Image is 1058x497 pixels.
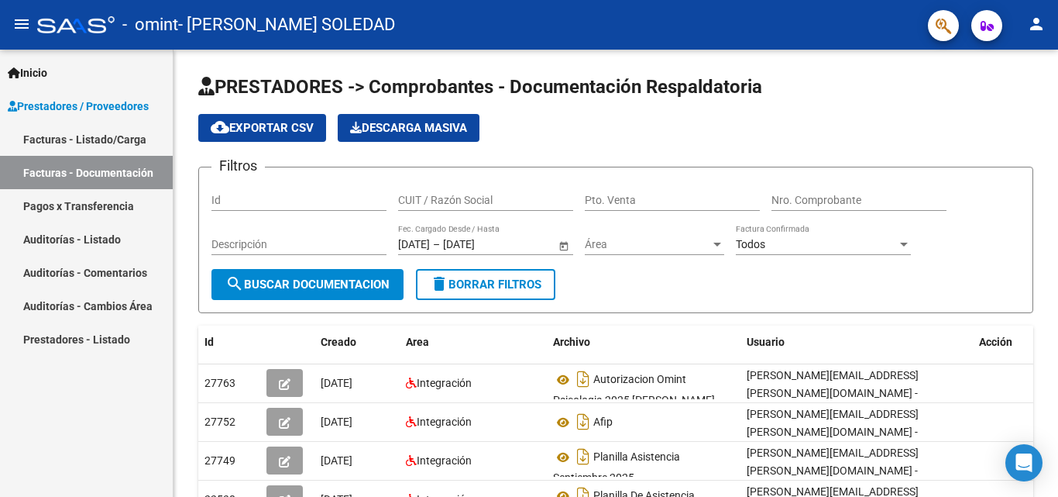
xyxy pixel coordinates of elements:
[555,237,572,254] button: Open calendar
[553,451,680,485] span: Planilla Asistencia Septiembre 2025
[417,454,472,467] span: Integración
[553,374,715,424] span: Autorizacion Omint Psicologia 2025 [PERSON_NAME] [PERSON_NAME]
[593,416,613,429] span: Afip
[314,326,400,359] datatable-header-cell: Creado
[736,238,765,250] span: Todos
[979,336,1012,348] span: Acción
[417,416,472,428] span: Integración
[416,269,555,300] button: Borrar Filtros
[321,336,356,348] span: Creado
[430,278,541,292] span: Borrar Filtros
[178,8,395,42] span: - [PERSON_NAME] SOLEDAD
[211,269,404,300] button: Buscar Documentacion
[321,377,352,389] span: [DATE]
[225,274,244,293] mat-icon: search
[1027,15,1046,33] mat-icon: person
[400,326,547,359] datatable-header-cell: Area
[204,336,214,348] span: Id
[211,118,229,136] mat-icon: cloud_download
[198,114,326,142] button: Exportar CSV
[338,114,479,142] button: Descarga Masiva
[747,369,919,417] span: [PERSON_NAME][EMAIL_ADDRESS][PERSON_NAME][DOMAIN_NAME] - [PERSON_NAME]
[198,326,260,359] datatable-header-cell: Id
[211,155,265,177] h3: Filtros
[573,409,593,434] i: Descargar documento
[740,326,973,359] datatable-header-cell: Usuario
[204,416,235,428] span: 27752
[211,121,314,135] span: Exportar CSV
[553,336,590,348] span: Archivo
[585,238,710,251] span: Área
[350,121,467,135] span: Descarga Masiva
[747,447,919,495] span: [PERSON_NAME][EMAIL_ADDRESS][PERSON_NAME][DOMAIN_NAME] - [PERSON_NAME]
[747,336,785,348] span: Usuario
[398,238,430,251] input: Fecha inicio
[433,238,440,251] span: –
[338,114,479,142] app-download-masive: Descarga masiva de comprobantes (adjuntos)
[8,98,149,115] span: Prestadores / Proveedores
[225,278,390,292] span: Buscar Documentacion
[321,454,352,467] span: [DATE]
[973,326,1050,359] datatable-header-cell: Acción
[8,64,47,81] span: Inicio
[443,238,519,251] input: Fecha fin
[122,8,178,42] span: - omint
[204,377,235,389] span: 27763
[417,377,472,389] span: Integración
[573,444,593,469] i: Descargar documento
[12,15,31,33] mat-icon: menu
[321,416,352,428] span: [DATE]
[430,274,448,293] mat-icon: delete
[406,336,429,348] span: Area
[198,76,762,98] span: PRESTADORES -> Comprobantes - Documentación Respaldatoria
[573,367,593,392] i: Descargar documento
[747,408,919,456] span: [PERSON_NAME][EMAIL_ADDRESS][PERSON_NAME][DOMAIN_NAME] - [PERSON_NAME]
[204,454,235,467] span: 27749
[1005,444,1043,481] div: Open Intercom Messenger
[547,326,740,359] datatable-header-cell: Archivo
